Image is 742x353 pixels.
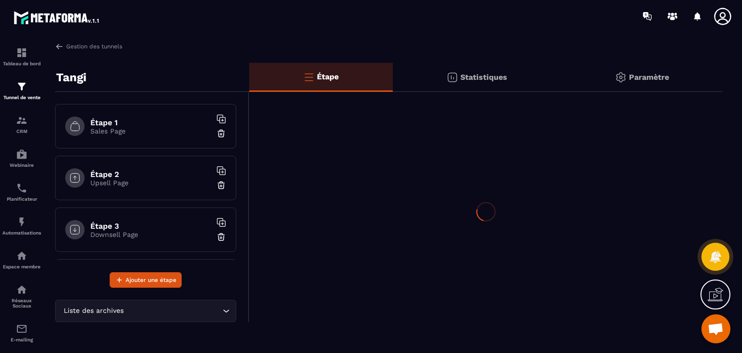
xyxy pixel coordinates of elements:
[2,107,41,141] a: formationformationCRM
[90,231,211,238] p: Downsell Page
[629,73,669,82] p: Paramètre
[216,129,226,138] img: trash
[2,162,41,168] p: Webinaire
[126,275,176,285] span: Ajouter une étape
[2,230,41,235] p: Automatisations
[90,179,211,187] p: Upsell Page
[61,306,126,316] span: Liste des archives
[16,216,28,228] img: automations
[16,323,28,335] img: email
[90,118,211,127] h6: Étape 1
[2,40,41,74] a: formationformationTableau de bord
[2,316,41,350] a: emailemailE-mailing
[90,127,211,135] p: Sales Page
[2,61,41,66] p: Tableau de bord
[2,74,41,107] a: formationformationTunnel de vente
[16,182,28,194] img: scheduler
[460,73,507,82] p: Statistiques
[2,196,41,202] p: Planificateur
[16,148,28,160] img: automations
[2,243,41,277] a: automationsautomationsEspace membre
[303,71,314,83] img: bars-o.4a397970.svg
[317,72,339,81] p: Étape
[90,221,211,231] h6: Étape 3
[2,337,41,342] p: E-mailing
[126,306,220,316] input: Search for option
[701,314,730,343] a: Ouvrir le chat
[2,277,41,316] a: social-networksocial-networkRéseaux Sociaux
[216,180,226,190] img: trash
[615,72,627,83] img: setting-gr.5f69749f.svg
[446,72,458,83] img: stats.20deebd0.svg
[2,209,41,243] a: automationsautomationsAutomatisations
[14,9,100,26] img: logo
[2,95,41,100] p: Tunnel de vente
[110,272,182,288] button: Ajouter une étape
[16,250,28,262] img: automations
[16,81,28,92] img: formation
[90,170,211,179] h6: Étape 2
[2,175,41,209] a: schedulerschedulerPlanificateur
[56,68,86,87] p: Tangi
[55,42,122,51] a: Gestion des tunnels
[216,232,226,242] img: trash
[2,298,41,309] p: Réseaux Sociaux
[55,42,64,51] img: arrow
[55,300,236,322] div: Search for option
[16,47,28,59] img: formation
[2,141,41,175] a: automationsautomationsWebinaire
[2,264,41,269] p: Espace membre
[2,129,41,134] p: CRM
[16,115,28,126] img: formation
[16,284,28,295] img: social-network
